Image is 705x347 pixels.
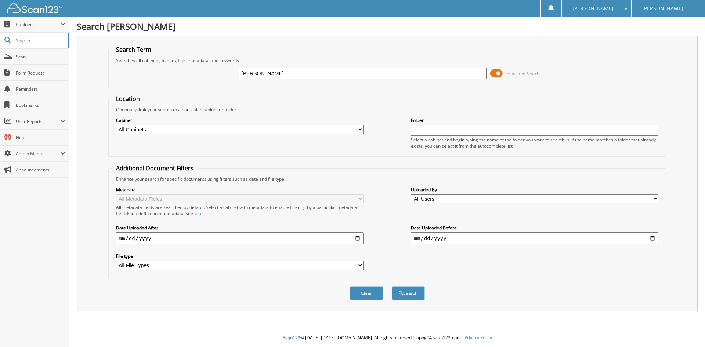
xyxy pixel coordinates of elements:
span: Form Request [16,70,65,76]
label: Date Uploaded Before [411,225,658,231]
h1: Search [PERSON_NAME] [77,20,698,32]
label: Date Uploaded After [116,225,364,231]
div: Searches all cabinets, folders, files, metadata, and keywords [112,57,662,64]
legend: Additional Document Filters [112,164,197,172]
span: [PERSON_NAME] [572,6,614,11]
span: Scan123 [283,335,300,341]
legend: Search Term [112,46,155,54]
input: start [116,232,364,244]
span: Search [16,37,64,44]
label: File type [116,253,364,259]
span: Cabinets [16,21,60,28]
div: © [DATE]-[DATE] [DOMAIN_NAME]. All rights reserved | appg04-scan123-com | [69,329,705,347]
legend: Location [112,95,144,103]
div: Optionally limit your search to a particular cabinet or folder [112,106,662,113]
span: User Reports [16,118,60,124]
span: Announcements [16,167,65,173]
span: Reminders [16,86,65,92]
span: Scan [16,54,65,60]
span: [PERSON_NAME] [642,6,683,11]
span: Admin Menu [16,151,60,157]
div: All metadata fields are searched by default. Select a cabinet with metadata to enable filtering b... [116,204,364,217]
a: here [193,210,203,217]
span: Help [16,134,65,141]
div: Select a cabinet and begin typing the name of the folder you want to search in. If the name match... [411,137,658,149]
button: Clear [350,286,383,300]
div: Enhance your search for specific documents using filters such as date and file type. [112,176,662,182]
label: Metadata [116,187,364,193]
span: Bookmarks [16,102,65,108]
label: Cabinet [116,117,364,123]
label: Uploaded By [411,187,658,193]
iframe: Chat Widget [668,312,705,347]
button: Search [392,286,425,300]
a: Privacy Policy [464,335,492,341]
label: Folder [411,117,658,123]
input: end [411,232,658,244]
span: Advanced Search [507,71,539,76]
img: scan123-logo-white.svg [7,3,62,13]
